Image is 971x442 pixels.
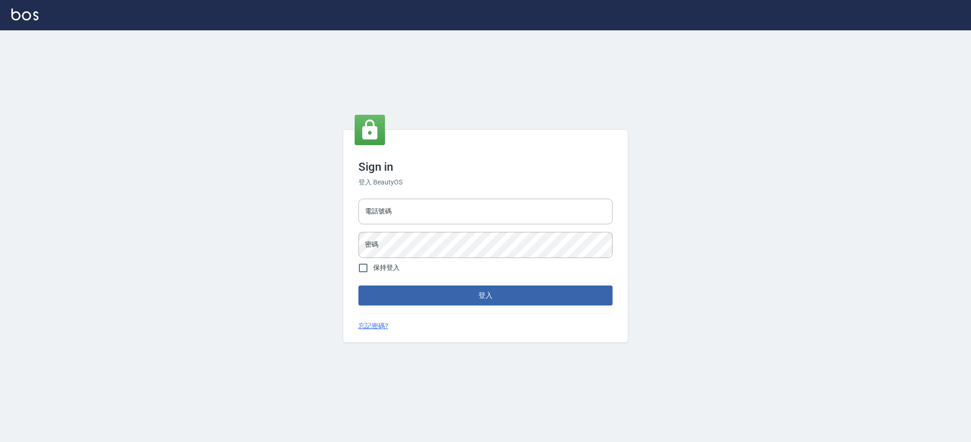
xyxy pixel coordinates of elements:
[373,263,400,273] span: 保持登入
[358,285,613,305] button: 登入
[358,160,613,174] h3: Sign in
[358,321,388,331] a: 忘記密碼?
[358,177,613,187] h6: 登入 BeautyOS
[11,9,38,20] img: Logo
